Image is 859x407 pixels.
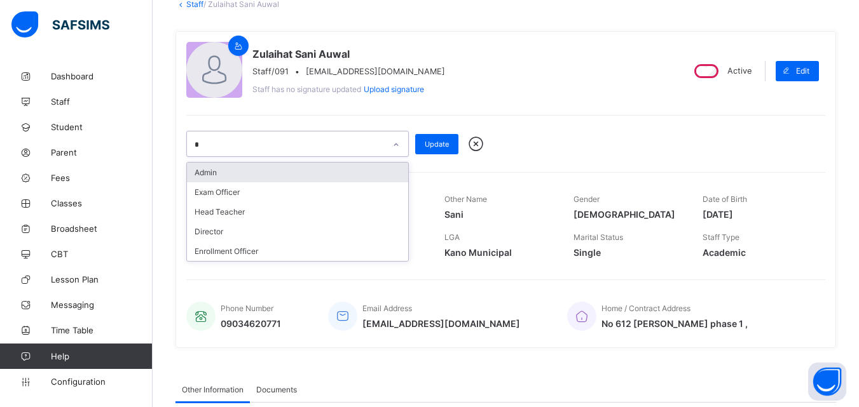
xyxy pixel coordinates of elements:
[51,377,152,387] span: Configuration
[51,325,153,335] span: Time Table
[362,304,412,313] span: Email Address
[51,198,153,208] span: Classes
[808,363,846,401] button: Open asap
[796,66,809,76] span: Edit
[51,224,153,234] span: Broadsheet
[221,318,281,329] span: 09034620771
[444,194,487,204] span: Other Name
[444,247,554,258] span: Kano Municipal
[574,209,684,220] span: [DEMOGRAPHIC_DATA]
[601,318,748,329] span: No 612 [PERSON_NAME] phase 1 ,
[252,67,445,76] div: •
[51,122,153,132] span: Student
[11,11,109,38] img: safsims
[703,194,747,204] span: Date of Birth
[51,249,153,259] span: CBT
[252,48,445,60] span: Zulaihat Sani Auwal
[601,304,691,313] span: Home / Contract Address
[187,202,408,222] div: Head Teacher
[256,385,297,394] span: Documents
[187,241,408,261] div: Enrollment Officer
[444,209,554,220] span: Sani
[362,318,520,329] span: [EMAIL_ADDRESS][DOMAIN_NAME]
[703,209,813,220] span: [DATE]
[727,66,752,76] span: Active
[187,222,408,241] div: Director
[51,71,153,81] span: Dashboard
[51,147,153,157] span: Parent
[703,232,739,242] span: Staff Type
[51,300,153,310] span: Messaging
[364,84,424,94] span: Upload signature
[252,67,289,76] span: Staff/091
[574,232,623,242] span: Marital Status
[182,385,244,394] span: Other Information
[221,304,273,313] span: Phone Number
[252,84,361,94] span: Staff has no signature updated
[306,67,445,76] span: [EMAIL_ADDRESS][DOMAIN_NAME]
[425,140,449,149] span: Update
[703,247,813,258] span: Academic
[51,173,153,183] span: Fees
[51,274,153,284] span: Lesson Plan
[51,97,153,107] span: Staff
[574,247,684,258] span: Single
[444,232,460,242] span: LGA
[187,163,408,182] div: Admin
[187,182,408,202] div: Exam Officer
[574,194,600,204] span: Gender
[51,351,152,361] span: Help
